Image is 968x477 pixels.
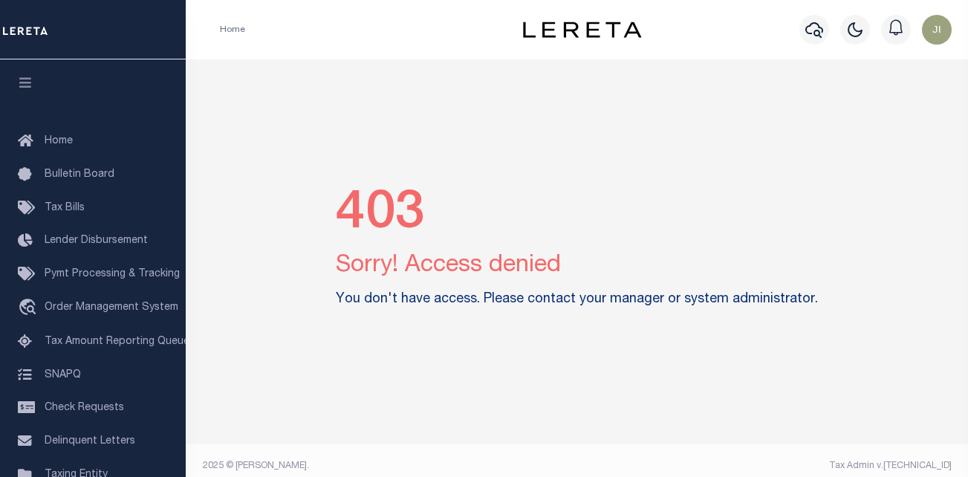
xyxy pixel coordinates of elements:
span: Tax Bills [45,203,85,213]
li: Home [220,23,245,36]
span: Pymt Processing & Tracking [45,269,180,279]
span: Check Requests [45,403,124,413]
span: Bulletin Board [45,169,114,180]
span: Lender Disbursement [45,236,148,246]
div: Tax Admin v.[TECHNICAL_ID] [588,459,952,473]
span: Home [45,136,73,146]
label: You don't have access. Please contact your manager or system administrator. [336,290,818,310]
span: SNAPQ [45,369,81,380]
span: Order Management System [45,302,178,313]
div: 2025 © [PERSON_NAME]. [192,459,577,473]
img: svg+xml;base64,PHN2ZyB4bWxucz0iaHR0cDovL3d3dy53My5vcmcvMjAwMC9zdmciIHBvaW50ZXItZXZlbnRzPSJub25lIi... [922,15,952,45]
img: logo-dark.svg [523,22,642,38]
p: Sorry! Access denied [336,248,818,284]
i: travel_explore [18,299,42,318]
h2: 403 [336,184,818,248]
span: Delinquent Letters [45,436,135,447]
span: Tax Amount Reporting Queue [45,337,189,347]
